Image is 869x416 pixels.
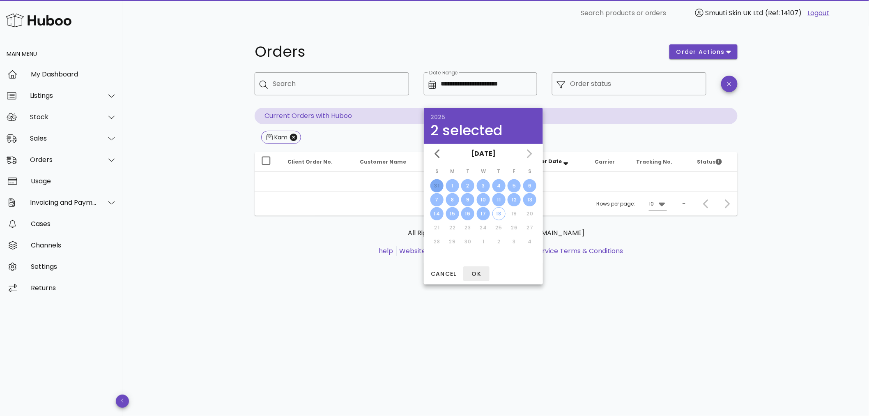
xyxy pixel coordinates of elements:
[261,228,731,238] p: All Rights Reserved. Copyright 2025 - [DOMAIN_NAME]
[30,113,97,121] div: Stock
[691,152,738,172] th: Status
[492,196,506,203] div: 11
[535,246,623,256] a: Service Terms & Conditions
[430,270,457,278] span: Cancel
[31,284,117,292] div: Returns
[430,207,444,220] button: 14
[669,44,738,59] button: order actions
[467,270,486,278] span: OK
[397,246,623,256] li: and
[649,197,667,210] div: 10Rows per page:
[31,241,117,249] div: Channels
[31,70,117,78] div: My Dashboard
[508,196,521,203] div: 12
[400,246,522,256] a: Website and Dashboard Terms of Use
[596,192,667,216] div: Rows per page:
[468,146,499,162] button: [DATE]
[492,182,506,190] div: 4
[446,182,459,190] div: 1
[430,210,444,217] div: 14
[461,196,474,203] div: 9
[430,146,445,161] button: Previous month
[290,134,297,141] button: Close
[808,8,830,18] a: Logout
[461,210,474,217] div: 16
[492,179,506,192] button: 4
[430,114,536,120] div: 2025
[427,266,460,281] button: Cancel
[461,193,474,206] button: 9
[649,200,654,208] div: 10
[255,108,738,124] p: Current Orders with Huboo
[589,152,630,172] th: Carrier
[508,179,521,192] button: 5
[31,263,117,270] div: Settings
[683,200,686,208] div: –
[477,179,490,192] button: 3
[446,207,459,220] button: 15
[477,193,490,206] button: 10
[477,196,490,203] div: 10
[360,158,406,165] span: Customer Name
[430,123,536,137] div: 2 selected
[477,210,490,217] div: 17
[461,207,474,220] button: 16
[508,193,521,206] button: 12
[595,158,615,165] span: Carrier
[476,164,491,178] th: W
[477,182,490,190] div: 3
[766,8,802,18] span: (Ref: 14107)
[507,164,522,178] th: F
[353,152,427,172] th: Customer Name
[446,179,459,192] button: 1
[492,193,506,206] button: 11
[630,152,691,172] th: Tracking No.
[508,182,521,190] div: 5
[446,196,459,203] div: 8
[30,199,97,206] div: Invoicing and Payments
[461,182,474,190] div: 2
[493,210,505,217] div: 18
[706,8,763,18] span: Smuuti Skin UK Ltd
[31,220,117,228] div: Cases
[6,12,71,29] img: Huboo Logo
[446,210,459,217] div: 15
[430,193,444,206] button: 7
[255,172,738,192] td: No data available
[429,70,458,76] label: Date Range
[30,156,97,164] div: Orders
[30,134,97,142] div: Sales
[30,92,97,99] div: Listings
[460,164,475,178] th: T
[461,179,474,192] button: 2
[676,48,725,56] span: order actions
[379,246,393,256] a: help
[523,179,536,192] button: 6
[523,193,536,206] button: 13
[445,164,460,178] th: M
[523,182,536,190] div: 6
[463,266,490,281] button: OK
[492,207,506,220] button: 18
[522,164,537,178] th: S
[492,164,506,178] th: T
[273,133,287,141] div: Kam
[255,44,660,59] h1: Orders
[287,158,333,165] span: Client Order No.
[430,164,444,178] th: S
[523,196,536,203] div: 13
[477,207,490,220] button: 17
[446,193,459,206] button: 8
[281,152,353,172] th: Client Order No.
[636,158,672,165] span: Tracking No.
[531,158,562,165] span: Order Date
[697,158,722,165] span: Status
[524,152,589,172] th: Order Date: Sorted descending. Activate to remove sorting.
[31,177,117,185] div: Usage
[430,196,444,203] div: 7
